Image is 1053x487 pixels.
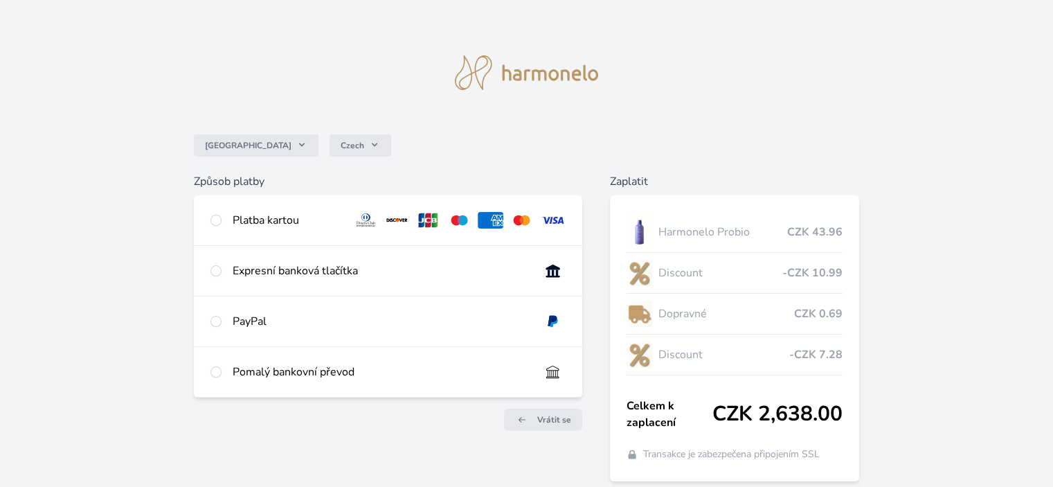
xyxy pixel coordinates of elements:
[478,212,503,229] img: amex.svg
[353,212,379,229] img: diners.svg
[658,265,782,281] span: Discount
[627,398,712,431] span: Celkem k zaplacení
[658,224,786,240] span: Harmonelo Probio
[540,212,566,229] img: visa.svg
[627,256,653,290] img: discount-lo.png
[194,134,318,157] button: [GEOGRAPHIC_DATA]
[447,212,472,229] img: maestro.svg
[509,212,534,229] img: mc.svg
[610,173,859,190] h6: Zaplatit
[627,337,653,372] img: discount-lo.png
[233,364,528,380] div: Pomalý bankovní převod
[712,402,843,427] span: CZK 2,638.00
[233,263,528,279] div: Expresní banková tlačítka
[540,364,566,380] img: bankTransfer_IBAN.svg
[540,263,566,279] img: onlineBanking_CZ.svg
[455,55,599,90] img: logo.svg
[540,313,566,330] img: paypal.svg
[794,306,843,322] span: CZK 0.69
[643,448,820,461] span: Transakce je zabezpečena připojením SSL
[658,306,793,322] span: Dopravné
[658,346,789,363] span: Discount
[504,409,582,431] a: Vrátit se
[415,212,441,229] img: jcb.svg
[782,265,843,281] span: -CZK 10.99
[233,313,528,330] div: PayPal
[233,212,342,229] div: Platba kartou
[330,134,391,157] button: Czech
[627,296,653,331] img: delivery-lo.png
[205,140,291,151] span: [GEOGRAPHIC_DATA]
[341,140,364,151] span: Czech
[789,346,843,363] span: -CZK 7.28
[787,224,843,240] span: CZK 43.96
[537,414,571,425] span: Vrátit se
[194,173,582,190] h6: Způsob platby
[627,215,653,249] img: CLEAN_PROBIO_se_stinem_x-lo.jpg
[384,212,410,229] img: discover.svg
